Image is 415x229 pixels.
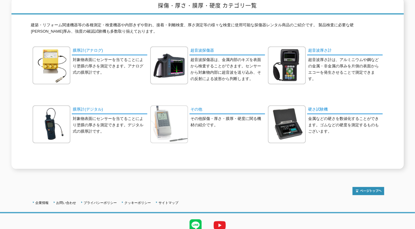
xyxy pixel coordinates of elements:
p: 建築・リフォーム関連機器等の各種測定・検査機器や内部きずや割れ、接着・剥離検査、厚さ測定等の様々な検査に使用可能な探傷器レンタル商品のご紹介です。 製品検査に必要な硬[PERSON_NAME]厚... [31,22,384,38]
a: クッキーポリシー [125,201,151,205]
p: 対象物表面にセンサーを当てることにより塗膜の厚さを測定できます。アナログ式の膜厚計です。 [73,57,147,76]
img: トップページへ [353,187,384,195]
a: 超音波厚さ計 [307,47,383,55]
a: プライバシーポリシー [84,201,117,205]
a: 膜厚計(アナログ) [72,47,147,55]
a: 企業情報 [36,201,49,205]
img: 膜厚計(デジタル) [33,105,70,143]
img: 超音波探傷器 [150,47,188,84]
p: 対象物表面にセンサーを当てることにより塗膜の厚さを測定できます。デジタル式の膜厚計です。 [73,116,147,134]
a: その他 [190,105,265,114]
a: 膜厚計(デジタル) [72,105,147,114]
img: その他 [150,105,188,143]
p: その他探傷・厚さ・膜厚・硬度に関る機材の紹介です。 [191,116,265,128]
a: 硬さ試験機 [307,105,383,114]
a: 超音波探傷器 [190,47,265,55]
img: 膜厚計(アナログ) [33,47,70,84]
p: 超音波探傷器は、金属内部のキズを表面から検査することができます。センサーから対象物内部に超音波を送り込み、その反射による波形から判断します。 [191,57,265,82]
p: 金属などの硬さを数値化することができます。ゴムなどの硬度を測定するものもございます。 [308,116,383,134]
img: 超音波厚さ計 [268,47,306,84]
img: 硬さ試験機 [268,105,306,143]
p: 超音波厚さ計は、アルミニウムや鋼などの金属・非金属の厚みを片側の表面からエコーを発生させることで測定できます。 [308,57,383,82]
a: サイトマップ [159,201,179,205]
a: お問い合わせ [56,201,76,205]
